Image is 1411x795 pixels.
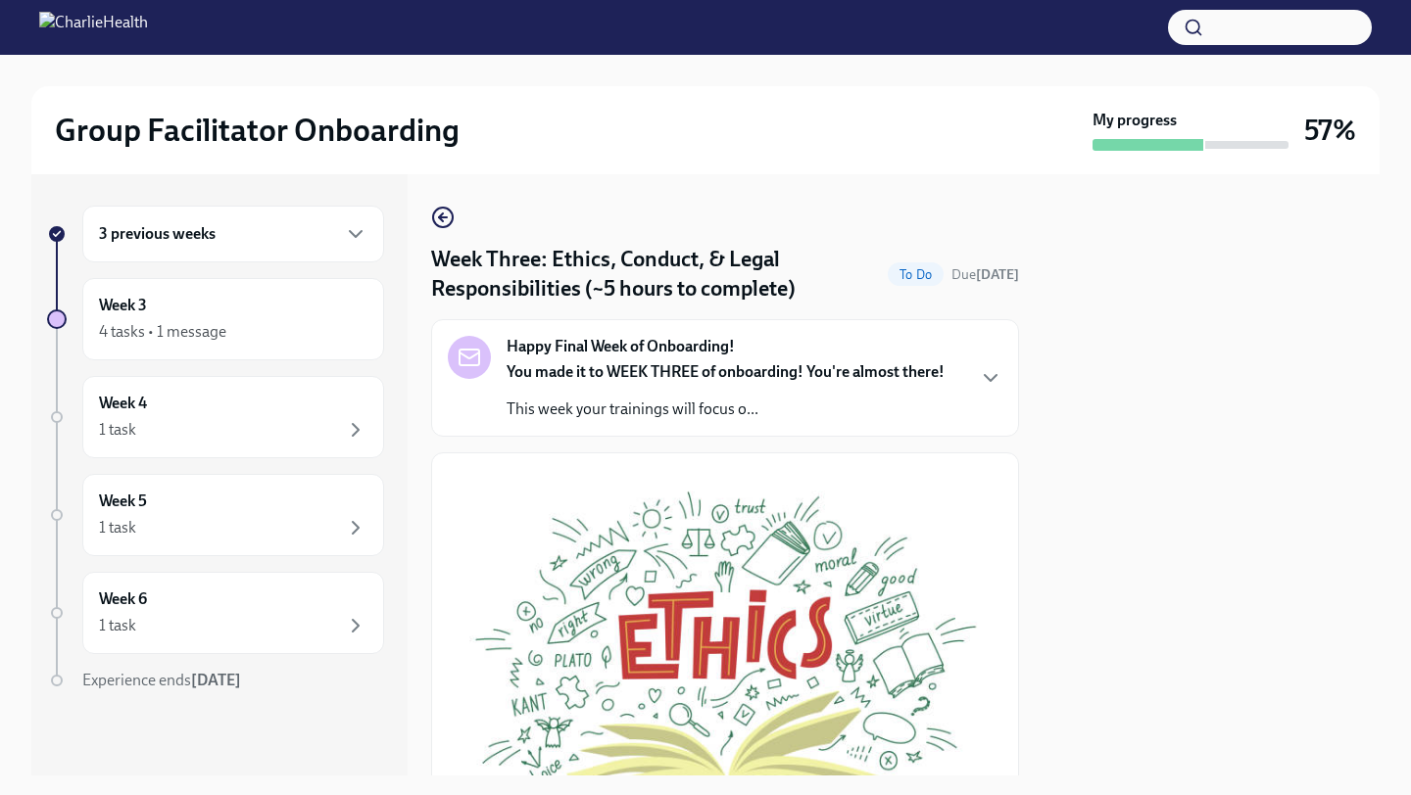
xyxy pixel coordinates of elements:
[99,419,136,441] div: 1 task
[99,491,147,512] h6: Week 5
[99,517,136,538] div: 1 task
[82,671,241,689] span: Experience ends
[99,295,147,316] h6: Week 3
[47,278,384,360] a: Week 34 tasks • 1 message
[507,336,735,357] strong: Happy Final Week of Onboarding!
[82,206,384,262] div: 3 previous weeks
[431,245,880,304] h4: Week Three: Ethics, Conduct, & Legal Responsibilities (~5 hours to complete)
[99,615,136,636] div: 1 task
[507,398,945,420] p: This week your trainings will focus o...
[1304,113,1356,148] h3: 57%
[951,266,1019,283] span: Due
[99,393,147,414] h6: Week 4
[39,12,148,43] img: CharlieHealth
[99,223,216,245] h6: 3 previous weeks
[888,267,944,282] span: To Do
[951,265,1019,284] span: September 23rd, 2025 10:00
[976,266,1019,283] strong: [DATE]
[47,474,384,556] a: Week 51 task
[191,671,241,689] strong: [DATE]
[507,362,945,381] strong: You made it to WEEK THREE of onboarding! You're almost there!
[55,111,460,150] h2: Group Facilitator Onboarding
[99,588,147,610] h6: Week 6
[1093,110,1177,131] strong: My progress
[47,376,384,458] a: Week 41 task
[47,572,384,654] a: Week 61 task
[99,321,226,343] div: 4 tasks • 1 message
